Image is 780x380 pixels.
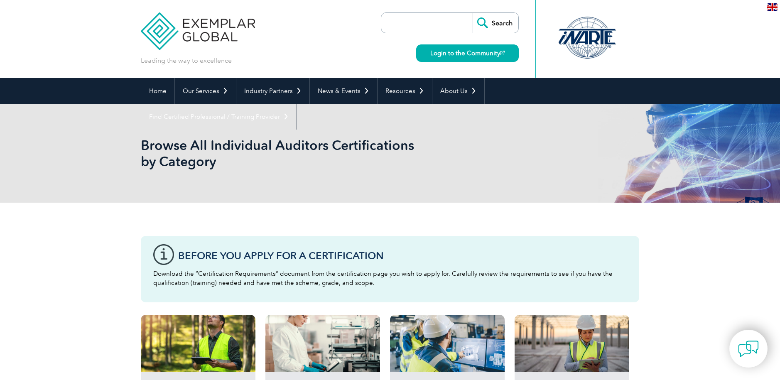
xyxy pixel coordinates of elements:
[378,78,432,104] a: Resources
[310,78,377,104] a: News & Events
[416,44,519,62] a: Login to the Community
[178,250,627,261] h3: Before You Apply For a Certification
[175,78,236,104] a: Our Services
[473,13,518,33] input: Search
[141,137,460,169] h1: Browse All Individual Auditors Certifications by Category
[141,78,174,104] a: Home
[153,269,627,287] p: Download the “Certification Requirements” document from the certification page you wish to apply ...
[141,56,232,65] p: Leading the way to excellence
[767,3,778,11] img: en
[500,51,505,55] img: open_square.png
[738,338,759,359] img: contact-chat.png
[236,78,309,104] a: Industry Partners
[141,104,297,130] a: Find Certified Professional / Training Provider
[432,78,484,104] a: About Us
